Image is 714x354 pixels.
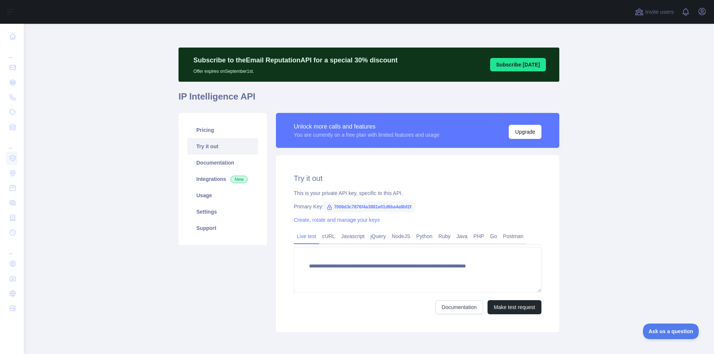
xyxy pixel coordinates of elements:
a: Support [187,220,258,236]
div: ... [6,45,18,59]
div: This is your private API key, specific to this API. [294,189,541,197]
a: Usage [187,187,258,204]
a: Live test [294,230,319,242]
a: Create, rotate and manage your keys [294,217,380,223]
a: Javascript [338,230,367,242]
div: ... [6,241,18,256]
p: Subscribe to the Email Reputation API for a special 30 % discount [193,55,398,65]
a: jQuery [367,230,389,242]
button: Upgrade [509,125,541,139]
span: 7006d3c7876f4a3881e01d6ba4a9bf2f [324,201,414,212]
button: Invite users [633,6,675,18]
span: New [231,176,248,183]
h2: Try it out [294,173,541,184]
div: Unlock more calls and features [294,122,440,131]
a: Java [454,230,471,242]
div: Primary Key: [294,203,541,210]
p: Offer expires on September 1st. [193,65,398,74]
a: Python [413,230,435,242]
h1: IP Intelligence API [178,91,559,108]
a: Integrations New [187,171,258,187]
a: Documentation [435,300,483,314]
div: You are currently on a free plan with limited features and usage [294,131,440,139]
button: Make test request [488,300,541,314]
a: Postman [500,230,527,242]
a: Pricing [187,122,258,138]
button: Subscribe [DATE] [490,58,546,71]
div: ... [6,135,18,150]
a: NodeJS [389,230,413,242]
a: Go [487,230,500,242]
span: Invite users [645,8,674,16]
a: Settings [187,204,258,220]
a: PHP [470,230,487,242]
iframe: Toggle Customer Support [643,324,699,339]
a: cURL [319,230,338,242]
a: Ruby [435,230,454,242]
a: Documentation [187,155,258,171]
a: Try it out [187,138,258,155]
